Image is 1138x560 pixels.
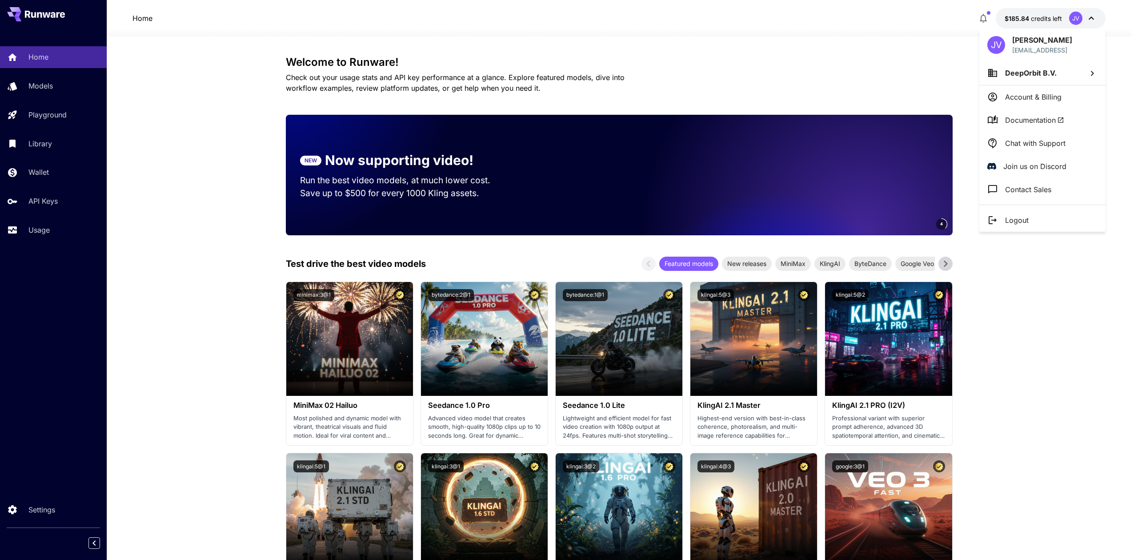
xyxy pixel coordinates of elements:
[979,61,1106,85] button: DeepOrbit B.V.
[1005,184,1051,195] p: Contact Sales
[1012,45,1072,55] div: info@deeporbit.ai
[1012,45,1072,55] p: [EMAIL_ADDRESS]
[1005,215,1029,226] p: Logout
[1005,115,1064,125] span: Documentation
[1005,92,1062,102] p: Account & Billing
[1005,138,1066,149] p: Chat with Support
[987,36,1005,54] div: JV
[1012,35,1072,45] p: [PERSON_NAME]
[1005,68,1057,77] span: DeepOrbit B.V.
[1003,161,1066,172] p: Join us on Discord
